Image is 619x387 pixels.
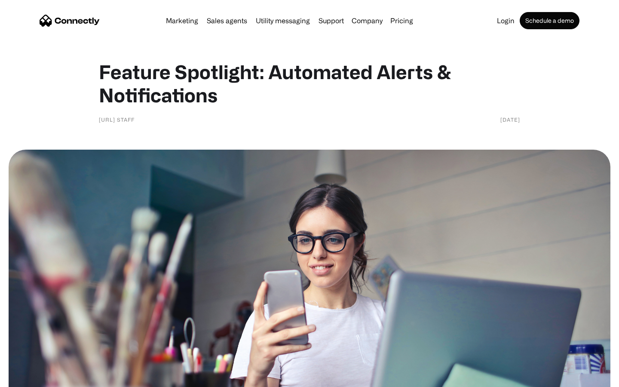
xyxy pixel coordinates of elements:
a: Support [315,17,347,24]
a: Login [493,17,518,24]
div: [DATE] [500,115,520,124]
a: Pricing [387,17,417,24]
div: Company [352,15,383,27]
a: Utility messaging [252,17,313,24]
h1: Feature Spotlight: Automated Alerts & Notifications [99,60,520,107]
ul: Language list [17,372,52,384]
a: Schedule a demo [520,12,579,29]
div: [URL] staff [99,115,135,124]
a: Sales agents [203,17,251,24]
a: Marketing [162,17,202,24]
aside: Language selected: English [9,372,52,384]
